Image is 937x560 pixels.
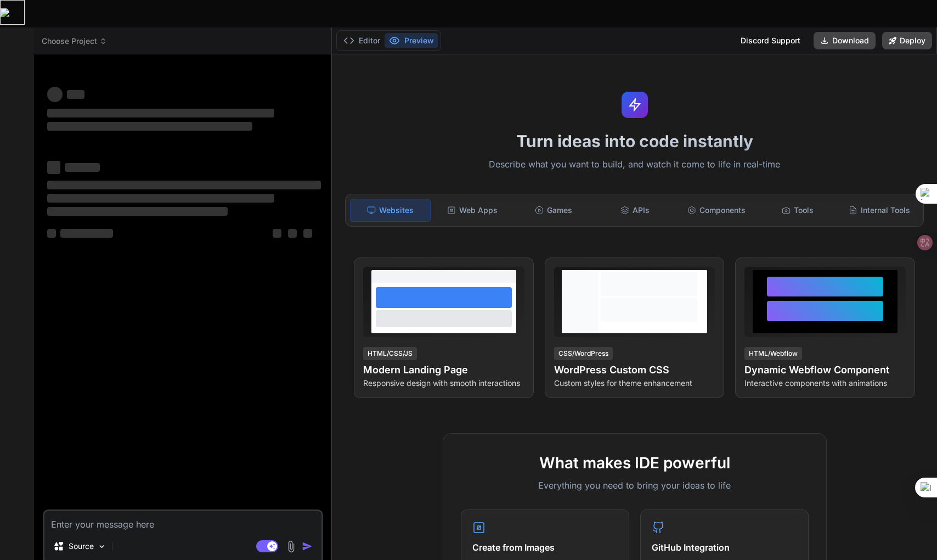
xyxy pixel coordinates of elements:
span: ‌ [47,122,252,131]
div: HTML/Webflow [744,347,802,360]
div: Games [514,199,593,222]
img: Pick Models [97,542,106,551]
span: ‌ [47,87,63,102]
span: ‌ [60,229,113,238]
span: ‌ [65,163,100,172]
span: ‌ [47,109,274,117]
span: ‌ [47,161,60,174]
span: Choose Project [42,36,107,47]
h4: Modern Landing Page [363,362,524,378]
img: attachment [285,540,297,553]
h4: GitHub Integration [652,541,797,554]
div: HTML/CSS/JS [363,347,417,360]
div: Discord Support [734,32,807,49]
button: Deploy [882,32,932,49]
h4: WordPress Custom CSS [554,362,715,378]
h1: Turn ideas into code instantly [338,131,930,151]
span: ‌ [303,229,312,238]
h2: What makes IDE powerful [461,451,809,474]
p: Custom styles for theme enhancement [554,378,715,389]
span: ‌ [288,229,297,238]
button: Download [814,32,876,49]
h4: Dynamic Webflow Component [744,362,906,378]
h4: Create from Images [472,541,618,554]
span: ‌ [47,181,321,189]
span: ‌ [47,229,56,238]
div: Tools [758,199,837,222]
span: ‌ [47,207,228,216]
span: ‌ [67,90,84,99]
div: Web Apps [433,199,512,222]
p: Source [69,541,94,552]
div: Components [677,199,756,222]
div: CSS/WordPress [554,347,613,360]
div: Websites [350,199,430,222]
div: APIs [595,199,674,222]
p: Everything you need to bring your ideas to life [461,479,809,492]
p: Describe what you want to build, and watch it come to life in real-time [338,158,930,172]
img: icon [302,541,313,552]
div: Internal Tools [840,199,919,222]
button: Editor [339,33,385,48]
button: Preview [385,33,438,48]
p: Interactive components with animations [744,378,906,389]
span: ‌ [273,229,281,238]
p: Responsive design with smooth interactions [363,378,524,389]
span: ‌ [47,194,274,203]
